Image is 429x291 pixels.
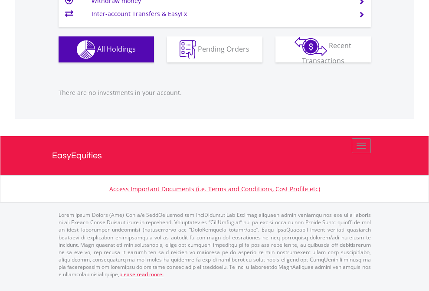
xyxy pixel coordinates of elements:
[167,36,262,62] button: Pending Orders
[52,136,377,175] a: EasyEquities
[59,211,371,278] p: Lorem Ipsum Dolors (Ame) Con a/e SeddOeiusmod tem InciDiduntut Lab Etd mag aliquaen admin veniamq...
[275,36,371,62] button: Recent Transactions
[77,40,95,59] img: holdings-wht.png
[92,7,348,20] td: Inter-account Transfers & EasyFx
[59,88,371,97] p: There are no investments in your account.
[109,185,320,193] a: Access Important Documents (i.e. Terms and Conditions, Cost Profile etc)
[180,40,196,59] img: pending_instructions-wht.png
[198,44,249,53] span: Pending Orders
[119,271,164,278] a: please read more:
[97,44,136,53] span: All Holdings
[295,37,327,56] img: transactions-zar-wht.png
[59,36,154,62] button: All Holdings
